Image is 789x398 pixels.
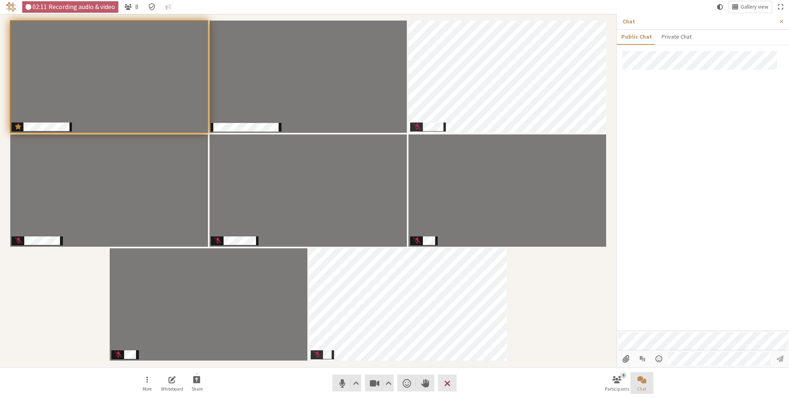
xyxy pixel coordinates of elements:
[729,1,772,13] button: Change layout
[652,352,667,366] button: Open menu
[161,386,183,391] span: Whiteboard
[135,3,138,10] span: 8
[773,352,788,366] button: Send message
[162,1,174,13] button: Conversation
[605,372,628,394] button: Open participant list
[161,372,184,394] button: Open shared whiteboard
[775,1,786,13] button: Fullscreen
[143,386,152,391] span: More
[605,386,629,391] span: Participants
[630,372,653,394] button: Close chat
[191,386,203,391] span: Share
[774,14,789,29] button: Close sidebar
[351,375,361,391] button: Audio settings
[397,375,416,391] button: Send a reaction
[365,375,394,391] button: Stop video (⌘+Shift+V)
[637,386,646,391] span: Chat
[383,375,394,391] button: Video setting
[635,352,650,366] button: Show formatting
[121,1,142,13] button: Open participant list
[620,371,626,378] div: 8
[48,3,115,10] span: Recording audio & video
[623,17,774,26] p: Chat
[714,1,726,13] button: Using system theme
[32,3,47,10] span: 02:11
[145,1,159,13] div: Meeting details Encryption enabled
[438,375,457,391] button: Leave meeting
[185,372,208,394] button: Start sharing
[6,2,16,12] img: Iotum
[617,30,657,44] button: Public Chat
[136,372,159,394] button: Open menu
[332,375,361,391] button: Mute (⌘+Shift+A)
[416,375,434,391] button: Raise hand
[657,30,696,44] button: Private Chat
[22,1,119,13] div: Audio & video
[741,4,768,10] span: Gallery view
